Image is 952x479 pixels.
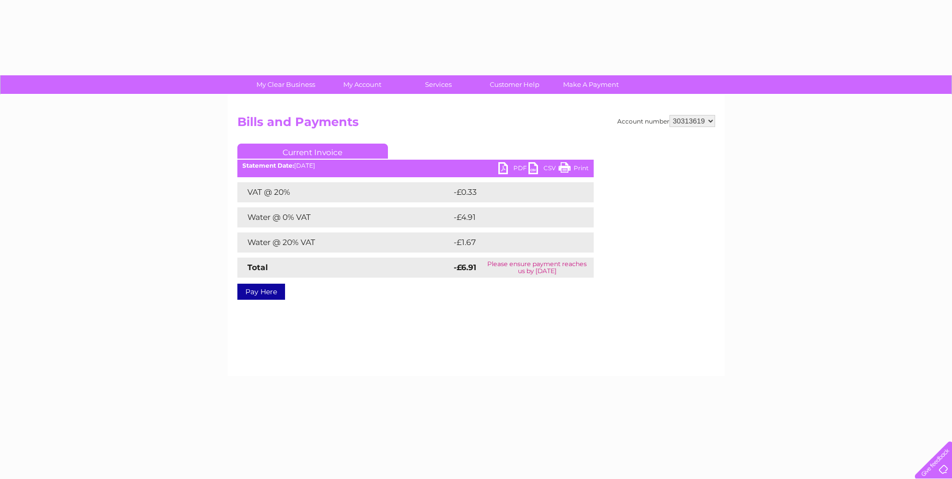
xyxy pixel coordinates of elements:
[237,115,715,134] h2: Bills and Payments
[451,182,572,202] td: -£0.33
[617,115,715,127] div: Account number
[528,162,559,177] a: CSV
[244,75,327,94] a: My Clear Business
[247,263,268,272] strong: Total
[451,207,572,227] td: -£4.91
[473,75,556,94] a: Customer Help
[237,232,451,253] td: Water @ 20% VAT
[237,207,451,227] td: Water @ 0% VAT
[242,162,294,169] b: Statement Date:
[550,75,632,94] a: Make A Payment
[498,162,528,177] a: PDF
[559,162,589,177] a: Print
[237,162,594,169] div: [DATE]
[451,232,572,253] td: -£1.67
[321,75,403,94] a: My Account
[397,75,480,94] a: Services
[237,182,451,202] td: VAT @ 20%
[237,284,285,300] a: Pay Here
[481,258,594,278] td: Please ensure payment reaches us by [DATE]
[237,144,388,159] a: Current Invoice
[454,263,476,272] strong: -£6.91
